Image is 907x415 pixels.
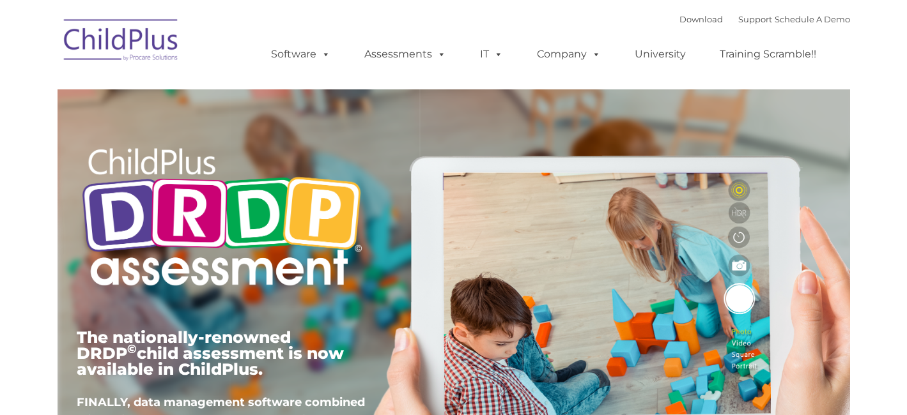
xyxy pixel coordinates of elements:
a: Company [524,41,614,67]
a: Software [258,41,343,67]
img: Copyright - DRDP Logo Light [77,131,367,307]
sup: © [127,342,137,356]
font: | [679,14,850,24]
a: IT [467,41,516,67]
a: Training Scramble!! [707,41,829,67]
a: Schedule A Demo [775,14,850,24]
a: Support [738,14,772,24]
a: Download [679,14,723,24]
img: ChildPlus by Procare Solutions [58,10,185,74]
a: University [622,41,699,67]
span: The nationally-renowned DRDP child assessment is now available in ChildPlus. [77,328,344,379]
a: Assessments [352,41,459,67]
